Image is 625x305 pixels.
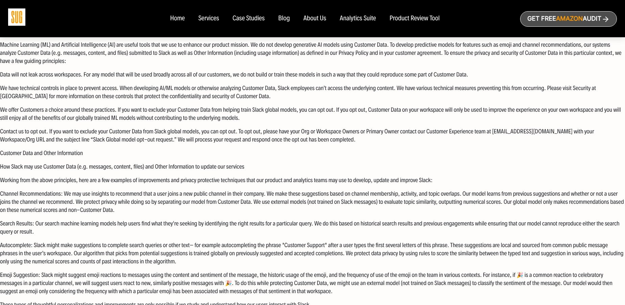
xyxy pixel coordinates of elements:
a: Analytics Suite [340,15,376,22]
a: Case Studies [233,15,265,22]
a: Get freeAmazonAudit [520,11,617,27]
a: Blog [278,15,290,22]
a: About Us [303,15,326,22]
a: Home [170,15,185,22]
a: Services [198,15,219,22]
img: Sug [8,8,25,26]
span: Amazon [556,15,583,22]
a: Product Review Tool [390,15,440,22]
